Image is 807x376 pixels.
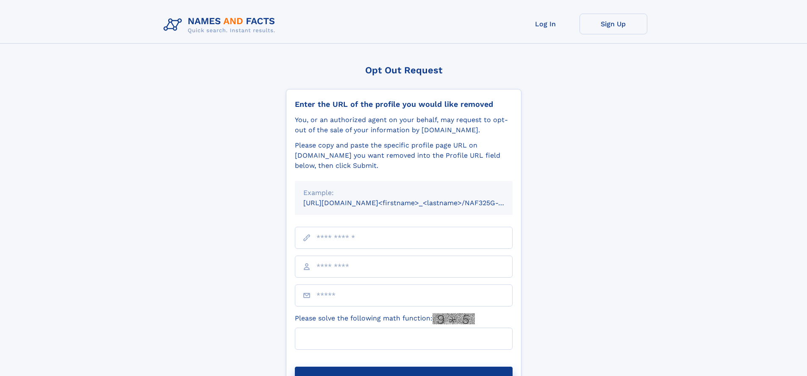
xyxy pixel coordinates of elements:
[295,100,513,109] div: Enter the URL of the profile you would like removed
[295,115,513,135] div: You, or an authorized agent on your behalf, may request to opt-out of the sale of your informatio...
[295,313,475,324] label: Please solve the following math function:
[286,65,521,75] div: Opt Out Request
[303,199,529,207] small: [URL][DOMAIN_NAME]<firstname>_<lastname>/NAF325G-xxxxxxxx
[160,14,282,36] img: Logo Names and Facts
[512,14,580,34] a: Log In
[580,14,647,34] a: Sign Up
[303,188,504,198] div: Example:
[295,140,513,171] div: Please copy and paste the specific profile page URL on [DOMAIN_NAME] you want removed into the Pr...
